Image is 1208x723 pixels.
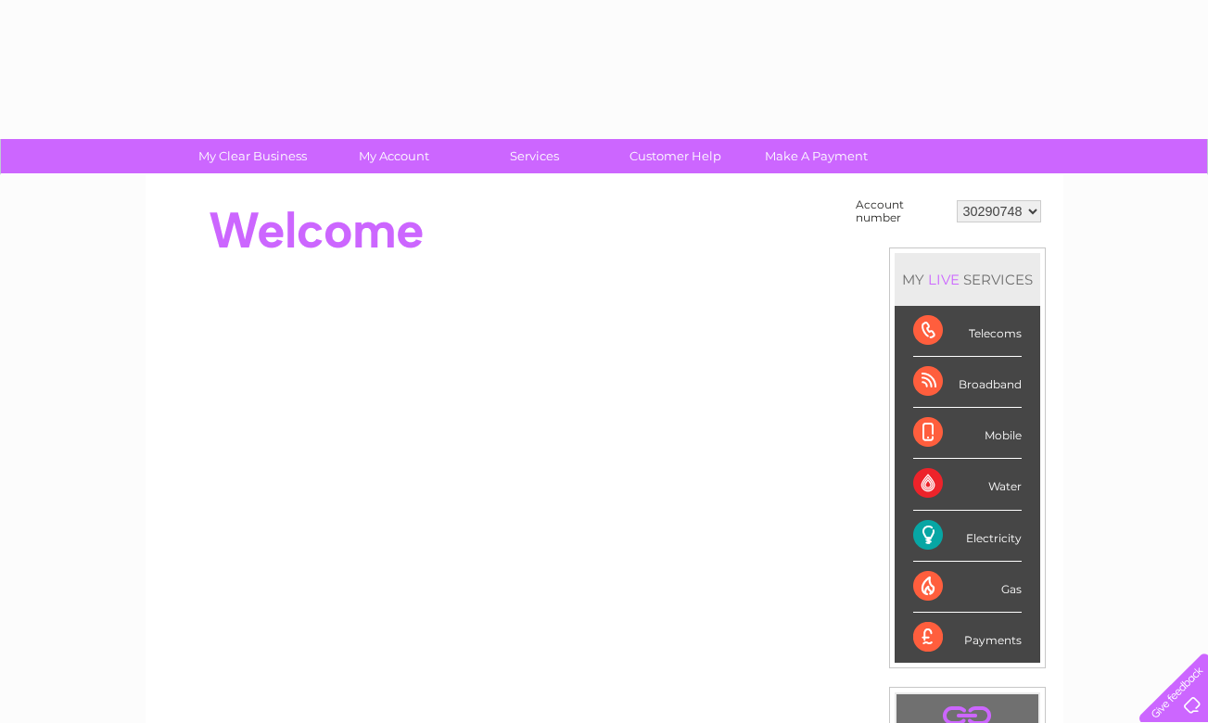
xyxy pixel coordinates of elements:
div: MY SERVICES [895,253,1040,306]
div: Mobile [913,408,1022,459]
td: Account number [851,194,952,229]
div: Gas [913,562,1022,613]
a: Customer Help [599,139,752,173]
a: My Account [317,139,470,173]
a: Services [458,139,611,173]
a: Make A Payment [740,139,893,173]
div: Water [913,459,1022,510]
a: My Clear Business [176,139,329,173]
div: Electricity [913,511,1022,562]
div: Telecoms [913,306,1022,357]
div: Broadband [913,357,1022,408]
div: LIVE [924,271,963,288]
div: Payments [913,613,1022,663]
